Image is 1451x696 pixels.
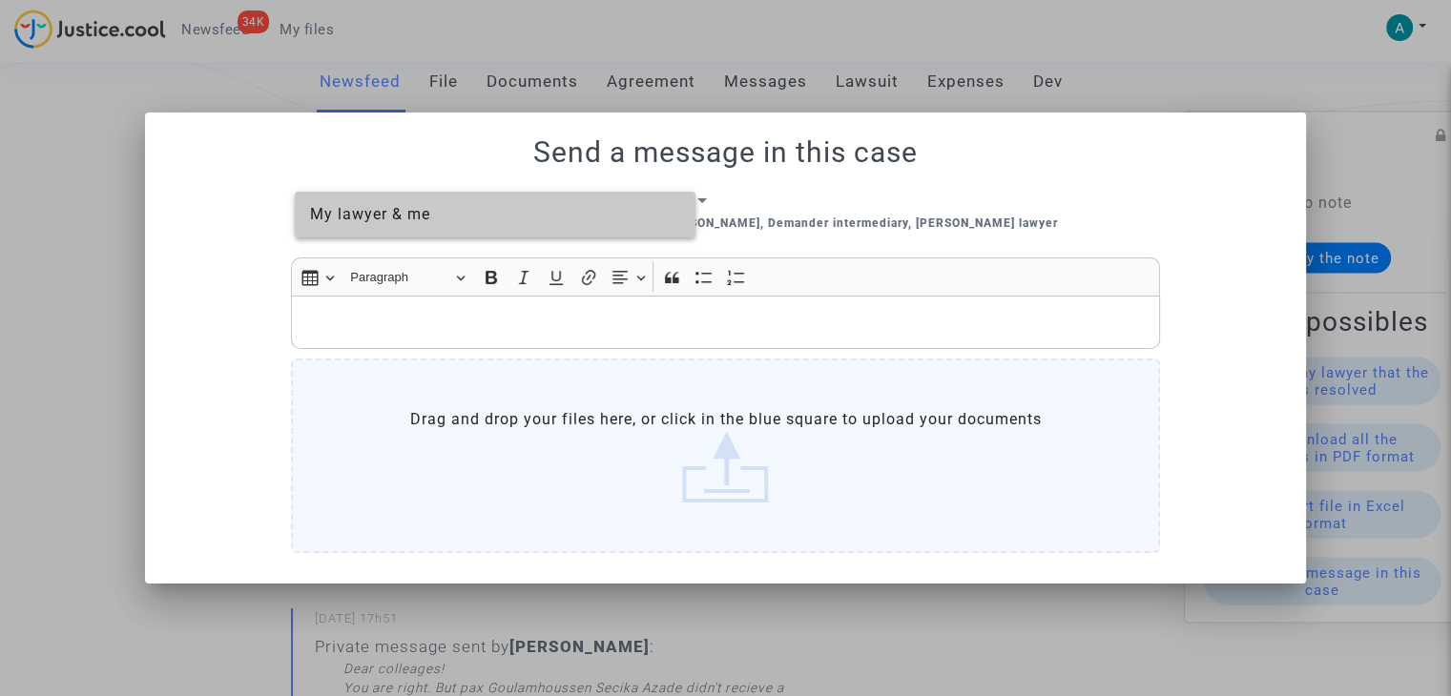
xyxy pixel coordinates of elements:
h1: Send a message in this case [168,135,1283,170]
p: This message will be sent to the following participants: [296,212,1058,235]
span: My lawyer & me [310,191,430,209]
div: Rich Text Editor, main [291,296,1160,349]
span: Paragraph [350,266,449,289]
button: Paragraph [342,262,473,292]
div: Editor toolbar [291,257,1160,295]
span: ? [302,218,308,229]
b: [PERSON_NAME], Demander intermediary, [PERSON_NAME] lawyer [661,216,1058,230]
